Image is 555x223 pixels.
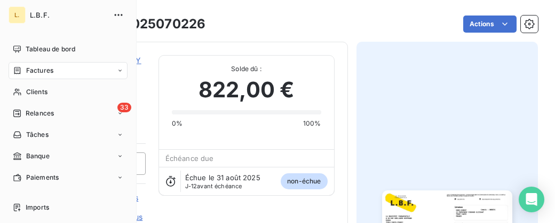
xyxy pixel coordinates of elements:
[9,83,128,101] a: Clients
[185,173,260,182] span: Échue le 31 août 2025
[9,148,128,165] a: Banque
[185,183,242,189] span: avant échéance
[26,66,53,75] span: Factures
[9,6,26,24] div: L.
[26,87,47,97] span: Clients
[9,169,128,186] a: Paiements
[199,74,294,106] span: 822,00 €
[26,44,75,54] span: Tableau de bord
[172,64,321,74] span: Solde dû :
[519,187,544,212] div: Open Intercom Messenger
[9,126,128,143] a: Tâches
[26,173,59,182] span: Paiements
[303,119,321,128] span: 100%
[9,199,128,216] a: Imports
[100,14,205,34] h3: VE-2025070226
[30,11,107,19] span: L.B.F.
[26,151,50,161] span: Banque
[281,173,327,189] span: non-échue
[117,103,131,112] span: 33
[26,203,49,212] span: Imports
[165,154,214,163] span: Échéance due
[9,41,128,58] a: Tableau de bord
[463,16,517,33] button: Actions
[26,109,54,118] span: Relances
[185,182,197,190] span: J-12
[172,119,183,128] span: 0%
[9,105,128,122] a: 33Relances
[9,62,128,79] a: Factures
[26,130,49,140] span: Tâches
